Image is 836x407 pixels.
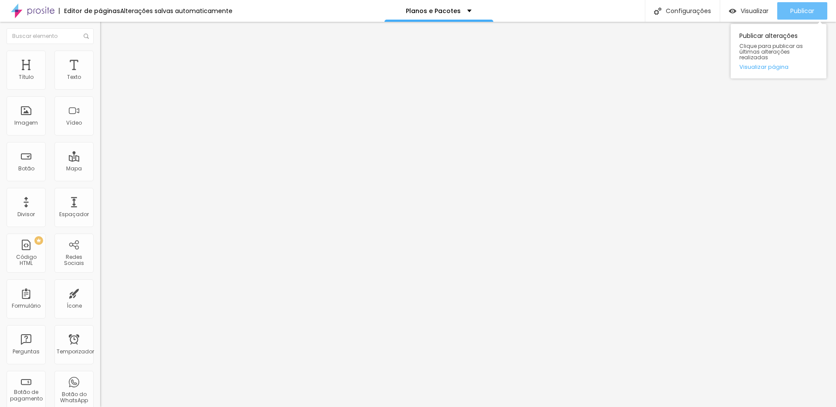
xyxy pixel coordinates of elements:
[739,63,789,71] font: Visualizar página
[60,390,88,404] font: Botão do WhatsApp
[18,165,34,172] font: Botão
[64,253,84,267] font: Redes Sociais
[64,7,120,15] font: Editor de páginas
[120,7,233,15] font: Alterações salvas automaticamente
[729,7,736,15] img: view-1.svg
[100,22,836,407] iframe: Editor
[57,348,94,355] font: Temporizador
[13,348,40,355] font: Perguntas
[741,7,769,15] font: Visualizar
[84,34,89,39] img: Ícone
[66,165,82,172] font: Mapa
[66,119,82,126] font: Vídeo
[10,388,43,402] font: Botão de pagamento
[777,2,827,20] button: Publicar
[406,7,461,15] font: Planos e Pacotes
[739,31,798,40] font: Publicar alterações
[7,28,94,44] input: Buscar elemento
[17,210,35,218] font: Divisor
[790,7,814,15] font: Publicar
[59,210,89,218] font: Espaçador
[67,302,82,309] font: Ícone
[654,7,661,15] img: Ícone
[720,2,777,20] button: Visualizar
[739,42,803,61] font: Clique para publicar as últimas alterações realizadas
[666,7,711,15] font: Configurações
[739,64,818,70] a: Visualizar página
[14,119,38,126] font: Imagem
[16,253,37,267] font: Código HTML
[19,73,34,81] font: Título
[12,302,40,309] font: Formulário
[67,73,81,81] font: Texto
